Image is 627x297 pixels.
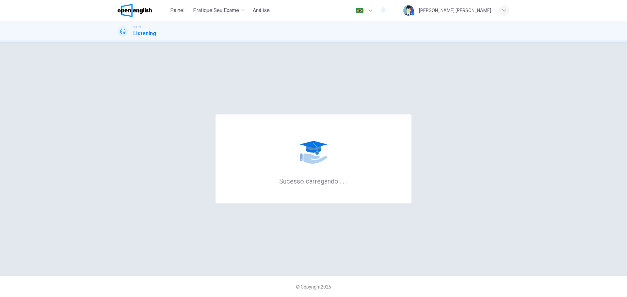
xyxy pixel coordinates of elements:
button: Análise [250,5,272,16]
img: Profile picture [403,5,414,16]
h6: . [346,175,348,186]
span: Análise [253,7,270,14]
h6: . [343,175,345,186]
span: © Copyright 2025 [296,284,331,290]
button: Pratique seu exame [190,5,248,16]
span: IELTS [133,25,141,30]
img: pt [356,8,364,13]
div: [PERSON_NAME] [PERSON_NAME] [419,7,491,14]
button: Painel [167,5,188,16]
span: Painel [170,7,185,14]
h6: Sucesso carregando [279,177,348,185]
span: Pratique seu exame [193,7,239,14]
a: OpenEnglish logo [118,4,167,17]
h1: Listening [133,30,156,37]
h6: . [339,175,342,186]
img: OpenEnglish logo [118,4,152,17]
